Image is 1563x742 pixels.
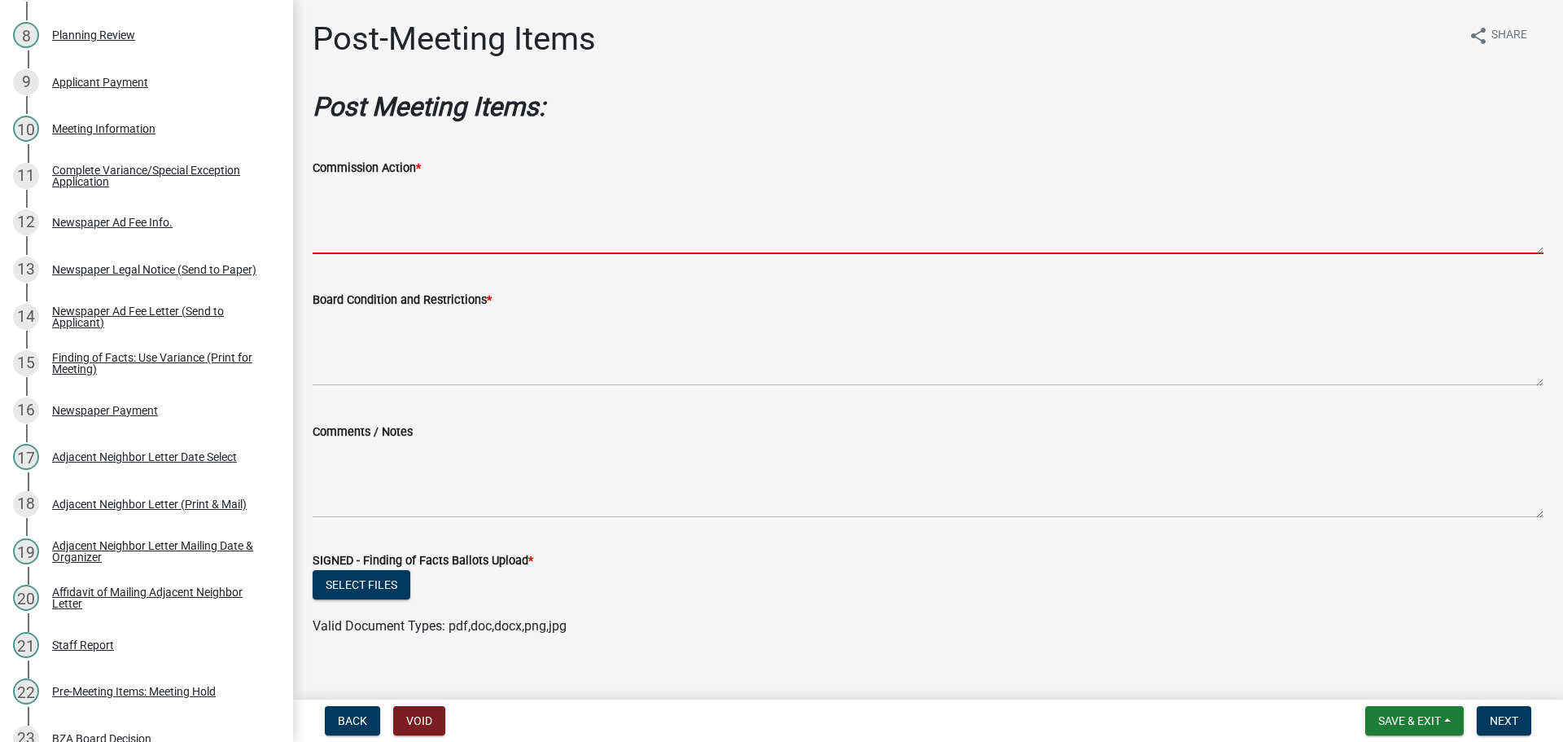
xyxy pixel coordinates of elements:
[338,714,367,727] span: Back
[13,444,39,470] div: 17
[13,22,39,48] div: 8
[52,165,267,187] div: Complete Variance/Special Exception Application
[52,686,216,697] div: Pre-Meeting Items: Meeting Hold
[52,639,114,651] div: Staff Report
[13,257,39,283] div: 13
[52,540,267,563] div: Adjacent Neighbor Letter Mailing Date & Organizer
[313,20,596,59] h1: Post-Meeting Items
[1490,714,1518,727] span: Next
[13,538,39,564] div: 19
[313,555,533,567] label: SIGNED - Finding of Facts Ballots Upload
[52,77,148,88] div: Applicant Payment
[325,706,380,735] button: Back
[13,163,39,189] div: 11
[13,632,39,658] div: 21
[1378,714,1441,727] span: Save & Exit
[13,116,39,142] div: 10
[393,706,445,735] button: Void
[313,295,492,306] label: Board Condition and Restrictions
[52,405,158,416] div: Newspaper Payment
[13,585,39,611] div: 20
[52,352,267,375] div: Finding of Facts: Use Variance (Print for Meeting)
[1469,26,1488,46] i: share
[52,264,256,275] div: Newspaper Legal Notice (Send to Paper)
[13,397,39,424] div: 16
[313,163,421,174] label: Commission Action
[52,123,155,134] div: Meeting Information
[52,305,267,328] div: Newspaper Ad Fee Letter (Send to Applicant)
[52,586,267,609] div: Affidavit of Mailing Adjacent Neighbor Letter
[13,491,39,517] div: 18
[1491,26,1527,46] span: Share
[313,91,545,122] strong: Post Meeting Items:
[13,69,39,95] div: 9
[52,29,135,41] div: Planning Review
[1477,706,1531,735] button: Next
[52,451,237,463] div: Adjacent Neighbor Letter Date Select
[13,209,39,235] div: 12
[313,618,567,634] span: Valid Document Types: pdf,doc,docx,png,jpg
[52,498,247,510] div: Adjacent Neighbor Letter (Print & Mail)
[13,304,39,330] div: 14
[1456,20,1540,51] button: shareShare
[52,217,173,228] div: Newspaper Ad Fee Info.
[313,570,410,599] button: Select files
[13,350,39,376] div: 15
[1365,706,1464,735] button: Save & Exit
[13,678,39,705] div: 22
[313,427,413,438] label: Comments / Notes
